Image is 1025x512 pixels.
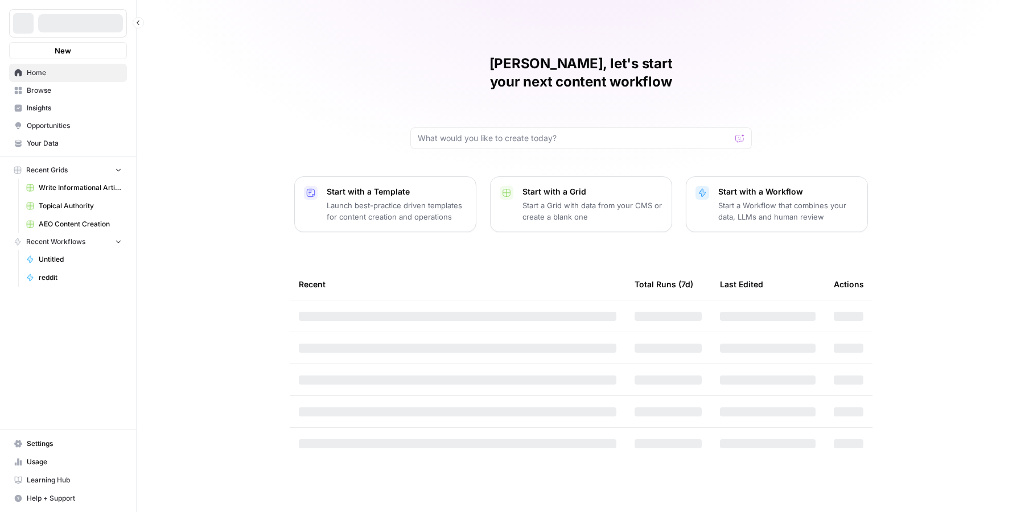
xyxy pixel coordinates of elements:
button: Start with a WorkflowStart a Workflow that combines your data, LLMs and human review [686,176,868,232]
div: Total Runs (7d) [635,269,693,300]
div: Actions [834,269,864,300]
span: Browse [27,85,122,96]
span: Write Informational Article [39,183,122,193]
p: Launch best-practice driven templates for content creation and operations [327,200,467,222]
a: AEO Content Creation [21,215,127,233]
button: Start with a GridStart a Grid with data from your CMS or create a blank one [490,176,672,232]
a: Insights [9,99,127,117]
a: reddit [21,269,127,287]
button: Help + Support [9,489,127,507]
span: Untitled [39,254,122,265]
div: Recent [299,269,616,300]
a: Topical Authority [21,197,127,215]
p: Start with a Template [327,186,467,197]
a: Untitled [21,250,127,269]
p: Start a Workflow that combines your data, LLMs and human review [718,200,858,222]
span: AEO Content Creation [39,219,122,229]
span: Insights [27,103,122,113]
a: Home [9,64,127,82]
button: New [9,42,127,59]
button: Recent Workflows [9,233,127,250]
input: What would you like to create today? [418,133,731,144]
p: Start a Grid with data from your CMS or create a blank one [522,200,662,222]
a: Opportunities [9,117,127,135]
span: Recent Grids [26,165,68,175]
p: Start with a Grid [522,186,662,197]
span: Recent Workflows [26,237,85,247]
a: Learning Hub [9,471,127,489]
span: Topical Authority [39,201,122,211]
span: Usage [27,457,122,467]
span: reddit [39,272,122,283]
span: Learning Hub [27,475,122,485]
a: Write Informational Article [21,179,127,197]
a: Your Data [9,134,127,152]
span: Settings [27,439,122,449]
a: Settings [9,435,127,453]
a: Usage [9,453,127,471]
button: Recent Grids [9,162,127,179]
div: Last Edited [720,269,763,300]
span: New [55,45,71,56]
span: Home [27,68,122,78]
p: Start with a Workflow [718,186,858,197]
span: Your Data [27,138,122,148]
a: Browse [9,81,127,100]
span: Help + Support [27,493,122,503]
button: Start with a TemplateLaunch best-practice driven templates for content creation and operations [294,176,476,232]
h1: [PERSON_NAME], let's start your next content workflow [410,55,752,91]
span: Opportunities [27,121,122,131]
